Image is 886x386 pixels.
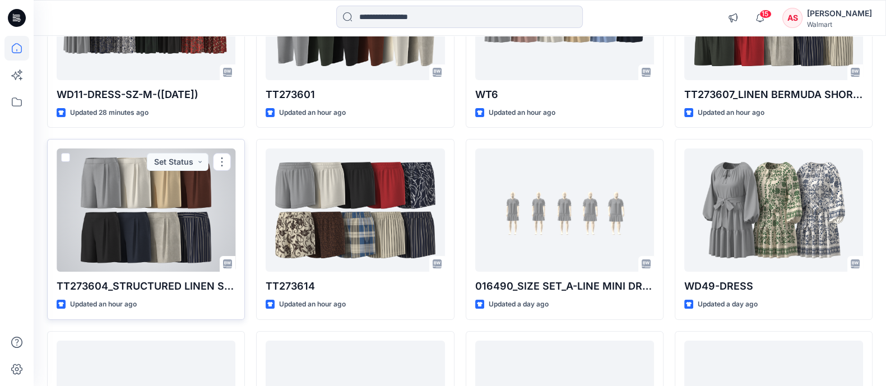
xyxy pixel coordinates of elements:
p: WD49-DRESS [684,278,863,294]
p: Updated an hour ago [279,107,346,119]
a: TT273614 [266,148,444,272]
a: 016490_SIZE SET_A-LINE MINI DRESS DOUBLE CLOTH [475,148,654,272]
p: Updated an hour ago [70,299,137,310]
p: WT6 [475,87,654,103]
a: WD49-DRESS [684,148,863,272]
p: WD11-DRESS-SZ-M-([DATE]) [57,87,235,103]
p: Updated an hour ago [489,107,555,119]
p: TT273607_LINEN BERMUDA SHORTS [684,87,863,103]
a: TT273604_STRUCTURED LINEN SHORTS [57,148,235,272]
div: [PERSON_NAME] [807,7,872,20]
p: TT273604_STRUCTURED LINEN SHORTS [57,278,235,294]
p: Updated a day ago [698,299,758,310]
div: Walmart [807,20,872,29]
p: TT273601 [266,87,444,103]
p: Updated an hour ago [698,107,764,119]
p: 016490_SIZE SET_A-LINE MINI DRESS DOUBLE CLOTH [475,278,654,294]
p: Updated 28 minutes ago [70,107,149,119]
span: 15 [759,10,772,18]
p: Updated a day ago [489,299,549,310]
div: AS [782,8,802,28]
p: Updated an hour ago [279,299,346,310]
p: TT273614 [266,278,444,294]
